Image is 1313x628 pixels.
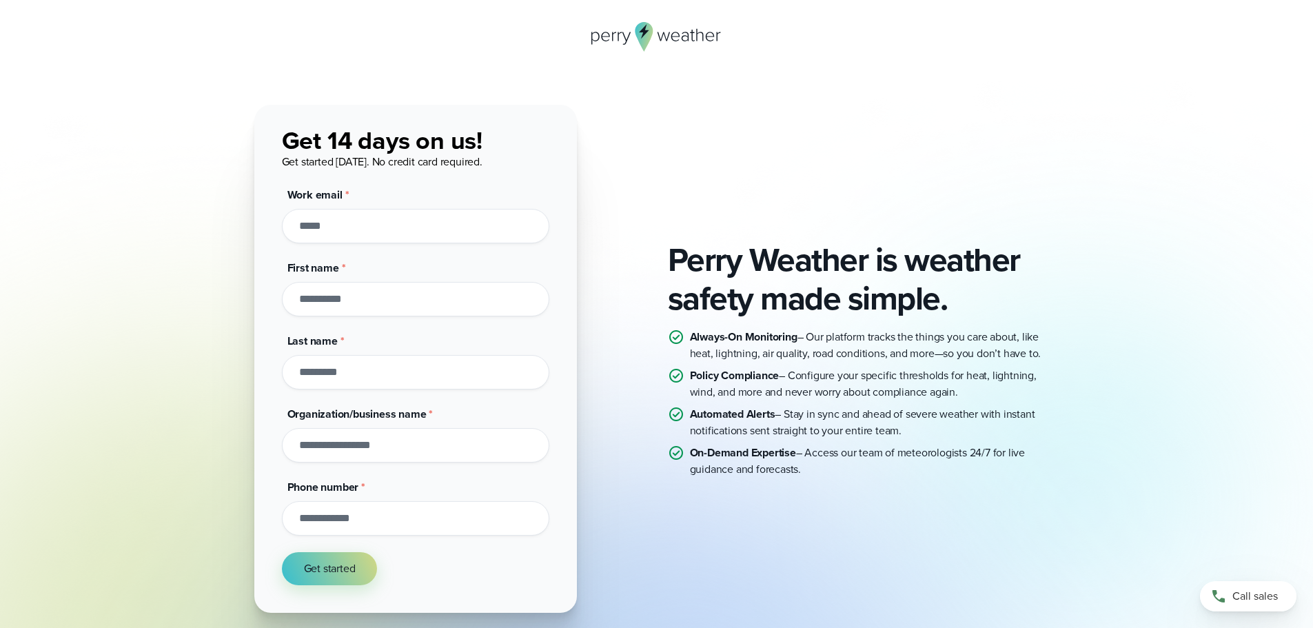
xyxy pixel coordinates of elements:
[690,445,1059,478] p: – Access our team of meteorologists 24/7 for live guidance and forecasts.
[690,329,1059,362] p: – Our platform tracks the things you care about, like heat, lightning, air quality, road conditio...
[690,367,1059,401] p: – Configure your specific thresholds for heat, lightning, wind, and more and never worry about co...
[1200,581,1296,611] a: Call sales
[282,552,378,585] button: Get started
[282,154,482,170] span: Get started [DATE]. No credit card required.
[282,122,482,159] span: Get 14 days on us!
[287,187,343,203] span: Work email
[668,241,1059,318] h2: Perry Weather is weather safety made simple.
[690,329,797,345] strong: Always-On Monitoring
[287,406,427,422] span: Organization/business name
[690,406,1059,439] p: – Stay in sync and ahead of severe weather with instant notifications sent straight to your entir...
[690,367,780,383] strong: Policy Compliance
[287,260,339,276] span: First name
[690,406,775,422] strong: Automated Alerts
[304,560,356,577] span: Get started
[287,333,338,349] span: Last name
[690,445,796,460] strong: On-Demand Expertise
[1232,588,1278,605] span: Call sales
[287,479,359,495] span: Phone number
